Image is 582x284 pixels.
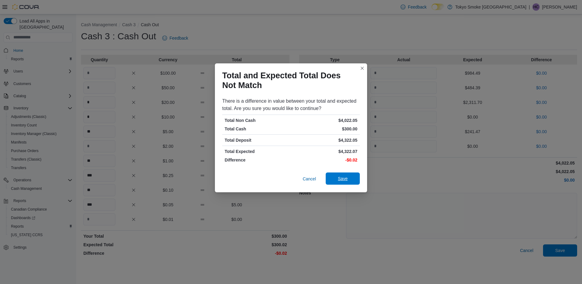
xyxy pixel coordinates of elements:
[292,126,357,132] p: $300.00
[225,157,290,163] p: Difference
[359,65,366,72] button: Closes this modal window
[292,157,357,163] p: -$0.02
[303,176,316,182] span: Cancel
[292,148,357,154] p: $4,322.07
[338,176,348,182] span: Save
[225,148,290,154] p: Total Expected
[222,98,360,112] div: There is a difference in value between your total and expected total. Are you sure you would like...
[292,137,357,143] p: $4,322.05
[225,126,290,132] p: Total Cash
[292,117,357,123] p: $4,022.05
[222,71,355,90] h1: Total and Expected Total Does Not Match
[300,173,318,185] button: Cancel
[326,172,360,185] button: Save
[225,137,290,143] p: Total Deposit
[225,117,290,123] p: Total Non Cash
